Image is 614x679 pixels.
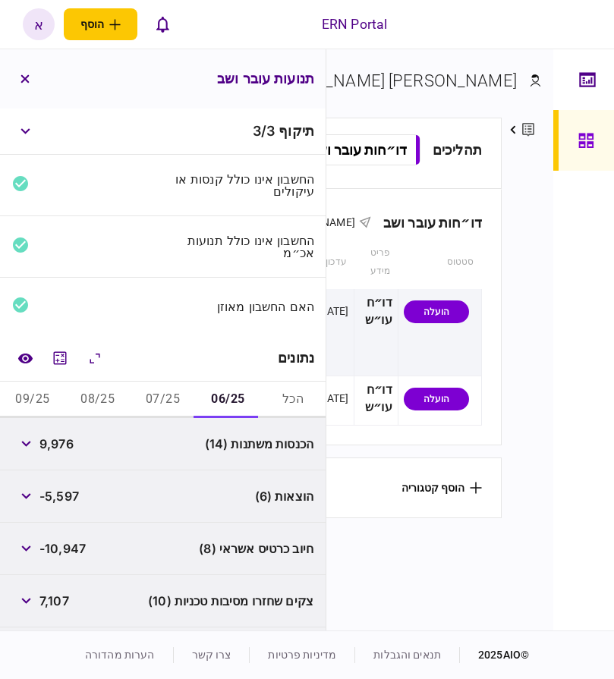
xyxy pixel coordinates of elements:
[39,592,69,610] span: 7,107
[169,300,315,313] div: האם החשבון מאוזן
[81,344,109,372] button: הרחב\כווץ הכל
[146,8,178,40] button: פתח רשימת התראות
[279,123,314,139] span: תיקוף
[404,388,469,410] div: הועלה
[401,482,482,494] button: הוסף קטגוריה
[371,215,482,231] div: דו״חות עובר ושב
[322,14,387,34] div: ERN Portal
[433,140,482,160] div: תהליכים
[39,539,86,558] span: -10,947
[373,649,441,661] a: תנאים והגבלות
[11,344,39,372] a: השוואה למסמך
[192,649,231,661] a: צרו קשר
[39,435,74,453] span: 9,976
[459,647,529,663] div: © 2025 AIO
[316,303,348,319] div: [DATE]
[85,649,155,661] a: הערות מהדורה
[255,487,313,505] span: הוצאות (6)
[131,382,196,418] button: 07/25
[278,351,314,366] div: נתונים
[268,649,336,661] a: מדיניות פרטיות
[23,8,55,40] button: א
[260,382,326,418] button: הכל
[169,173,315,197] div: החשבון אינו כולל קנסות או עיקולים
[398,236,481,289] th: סטטוס
[199,539,313,558] span: חיוב כרטיס אשראי (8)
[257,68,517,93] div: [PERSON_NAME] [PERSON_NAME]
[404,300,469,323] div: הועלה
[316,391,348,406] div: [DATE]
[360,382,392,417] div: דו״ח עו״ש
[205,435,313,453] span: הכנסות משתנות (14)
[253,123,275,139] span: 3 / 3
[39,487,79,505] span: -5,597
[46,344,74,372] button: מחשבון
[195,382,260,418] button: 06/25
[360,294,392,329] div: דו״ח עו״ש
[354,236,398,289] th: פריט מידע
[169,234,315,259] div: החשבון אינו כולל תנועות אכ״מ
[64,8,137,40] button: פתח תפריט להוספת לקוח
[217,72,314,86] h3: תנועות עובר ושב
[148,592,313,610] span: צקים שחזרו מסיבות טכניות (10)
[65,382,131,418] button: 08/25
